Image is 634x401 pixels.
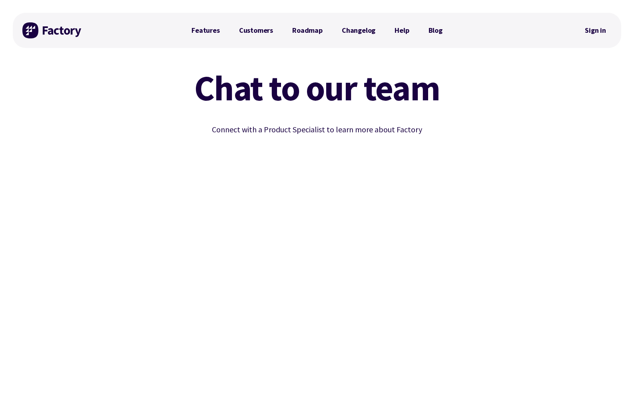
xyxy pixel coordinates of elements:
[135,70,499,106] h1: Chat to our team
[385,22,419,38] a: Help
[229,22,283,38] a: Customers
[419,22,452,38] a: Blog
[182,22,229,38] a: Features
[579,21,612,40] a: Sign in
[283,22,332,38] a: Roadmap
[332,22,385,38] a: Changelog
[135,123,499,136] p: Connect with a Product Specialist to learn more about Factory
[182,22,452,38] nav: Primary Navigation
[22,22,82,38] img: Factory
[579,21,612,40] nav: Secondary Navigation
